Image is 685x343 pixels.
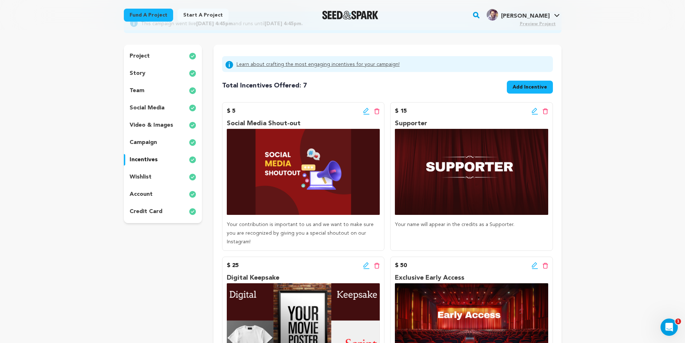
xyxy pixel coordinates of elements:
[322,11,379,19] img: Seed&Spark Logo Dark Mode
[227,129,380,215] img: incentive
[124,137,202,148] button: campaign
[395,221,548,229] p: Your name will appear in the credits as a Supporter.
[124,171,202,183] button: wishlist
[322,11,379,19] a: Seed&Spark Homepage
[177,9,229,22] a: Start a project
[130,207,162,216] p: credit card
[189,190,196,199] img: check-circle-full.svg
[130,190,153,199] p: account
[130,138,157,147] p: campaign
[189,173,196,181] img: check-circle-full.svg
[513,84,547,91] span: Add Incentive
[189,121,196,130] img: check-circle-full.svg
[395,107,407,116] p: $ 15
[124,50,202,62] button: project
[189,138,196,147] img: check-circle-full.svg
[501,13,550,19] span: [PERSON_NAME]
[124,68,202,79] button: story
[130,86,144,95] p: team
[124,102,202,114] button: social media
[130,104,165,112] p: social media
[130,121,173,130] p: video & images
[189,52,196,60] img: check-circle-full.svg
[124,119,202,131] button: video & images
[227,261,239,270] p: $ 25
[124,189,202,200] button: account
[227,107,235,116] p: $ 5
[124,85,202,96] button: team
[395,261,407,270] p: $ 50
[661,319,678,336] iframe: Intercom live chat
[236,60,400,69] a: Learn about crafting the most engaging incentives for your campaign!
[189,155,196,164] img: check-circle-full.svg
[395,273,548,283] p: Exclusive Early Access
[395,118,548,129] p: Supporter
[227,273,380,283] p: Digital Keepsake
[227,118,380,129] p: Social Media Shout-out
[124,9,173,22] a: Fund a project
[222,81,307,91] h4: 7
[395,129,548,215] img: incentive
[189,207,196,216] img: check-circle-full.svg
[130,52,150,60] p: project
[124,154,202,166] button: incentives
[487,9,498,21] img: 013e3d4cb76eaca4.jpg
[130,155,158,164] p: incentives
[189,86,196,95] img: check-circle-full.svg
[189,104,196,112] img: check-circle-full.svg
[130,69,145,78] p: story
[487,9,550,21] div: Nahid H.'s Profile
[222,82,301,89] span: Total Incentives Offered:
[675,319,681,324] span: 1
[485,8,561,21] a: Nahid H.'s Profile
[485,8,561,23] span: Nahid H.'s Profile
[124,206,202,217] button: credit card
[189,69,196,78] img: check-circle-full.svg
[130,173,152,181] p: wishlist
[227,221,380,246] p: Your contribution is important to us and we want to make sure you are recognized by giving you a ...
[507,81,553,94] button: Add Incentive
